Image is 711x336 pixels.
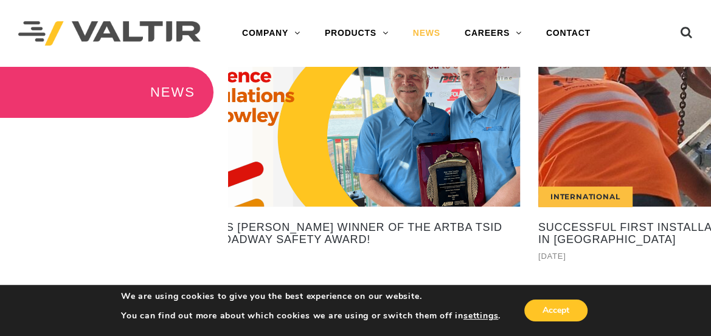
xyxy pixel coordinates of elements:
[313,21,401,46] a: PRODUCTS
[114,249,520,263] div: [DATE]
[401,21,453,46] a: NEWS
[463,310,498,321] button: settings
[121,310,501,321] p: You can find out more about which cookies we are using or switch them off in .
[121,291,501,302] p: We are using cookies to give you the best experience on our website.
[538,187,632,207] div: International
[114,222,520,246] a: Valtir Celebrates [PERSON_NAME] Winner of the ARTBA TSID [PERSON_NAME] Roadway Safety Award!
[18,21,201,46] img: Valtir
[534,21,603,46] a: CONTACT
[524,300,588,321] button: Accept
[453,21,534,46] a: CAREERS
[230,21,313,46] a: COMPANY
